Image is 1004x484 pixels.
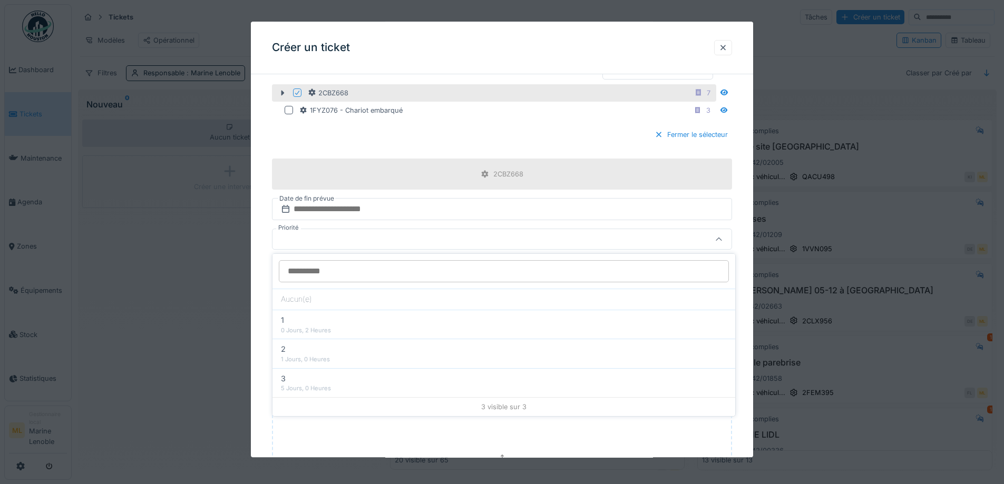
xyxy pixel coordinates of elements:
div: 2CBZ668 [493,170,523,180]
div: 1FYZ076 - Chariot embarqué [299,105,403,115]
label: Priorité [276,224,301,233]
div: 3 [706,105,710,115]
div: Aucun(e) [272,289,735,310]
span: 2 [281,343,286,355]
div: 2CBZ668 [308,88,348,98]
span: 3 [281,373,286,384]
div: 3 visible sur 3 [272,397,735,416]
div: 1 Jours, 0 Heures [281,355,727,364]
div: 0 Jours, 2 Heures [281,326,727,335]
div: Sélectionner parmi les équipements [272,62,407,76]
label: Date de fin prévue [278,193,335,205]
h3: Créer un ticket [272,41,350,54]
div: 5 Jours, 0 Heures [281,384,727,393]
div: 7 [707,88,710,98]
span: 1 [281,314,284,326]
div: Fermer le sélecteur [650,127,732,142]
